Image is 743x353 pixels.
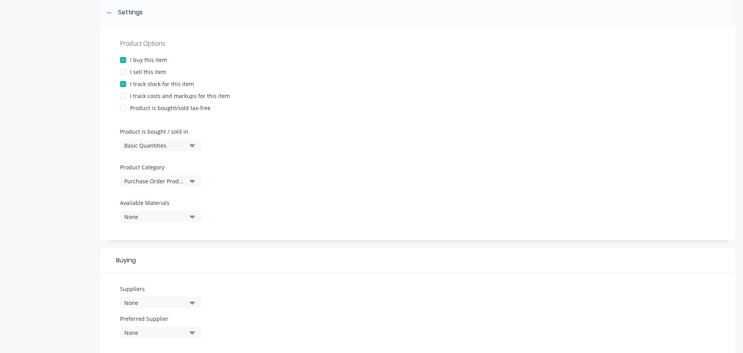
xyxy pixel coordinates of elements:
div: Product is bought/sold tax-free [130,104,211,112]
div: None [124,299,186,307]
button: None [120,327,201,338]
button: None [120,297,201,308]
button: Basic Quantities [120,139,201,151]
label: Preferred Supplier [120,315,201,323]
div: I buy this item [130,56,167,64]
label: Product Category [120,163,197,171]
div: None [124,329,186,337]
div: Settings [118,8,143,17]
div: Product Options [120,39,716,48]
div: I track stock for this item [130,80,194,88]
div: I track costs and markups for this item [130,92,230,100]
button: None [120,211,201,222]
label: Product is bought / sold in [120,127,197,136]
button: Purchase Order Products [120,175,201,187]
div: Basic Quantities [124,141,186,150]
label: Available Materials [120,199,201,207]
div: Buying [101,248,735,273]
div: Purchase Order Products [124,177,186,185]
div: None [124,213,186,221]
div: I sell this item [130,68,166,76]
label: Suppliers [120,285,201,293]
